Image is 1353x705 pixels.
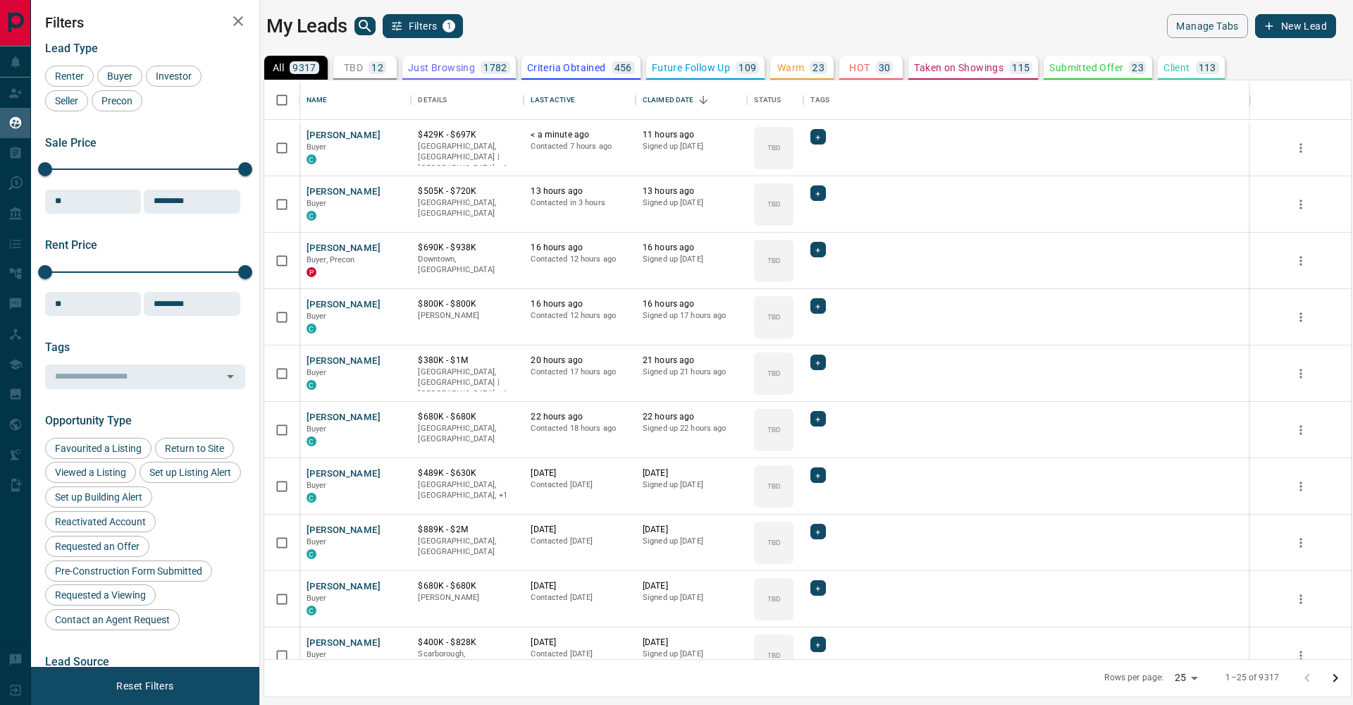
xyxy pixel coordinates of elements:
div: Details [418,80,447,120]
h2: Filters [45,14,245,31]
span: Buyer [307,368,327,377]
button: more [1290,363,1311,384]
button: Reset Filters [107,674,183,698]
p: North York, Toronto [418,649,517,670]
p: 23 [1132,63,1144,73]
button: New Lead [1255,14,1336,38]
p: 109 [739,63,756,73]
p: Contacted 12 hours ago [531,254,628,265]
p: [GEOGRAPHIC_DATA], [GEOGRAPHIC_DATA] [418,536,517,558]
div: Buyer [97,66,142,87]
div: Investor [146,66,202,87]
span: Buyer [102,70,137,82]
p: Downtown, [GEOGRAPHIC_DATA] [418,254,517,276]
button: [PERSON_NAME] [307,580,381,594]
p: Contacted [DATE] [531,592,628,603]
p: < a minute ago [531,129,628,141]
span: Precon [97,95,137,106]
h1: My Leads [266,15,347,37]
div: + [810,524,825,539]
div: property.ca [307,267,316,277]
span: Viewed a Listing [50,467,131,478]
div: Tags [803,80,1250,120]
span: Investor [151,70,197,82]
p: 22 hours ago [643,411,740,423]
p: TBD [767,481,781,491]
span: Buyer [307,424,327,434]
span: Sale Price [45,136,97,149]
div: Pre-Construction Form Submitted [45,560,212,582]
div: + [810,129,825,145]
button: more [1290,419,1311,441]
p: Signed up 21 hours ago [643,367,740,378]
button: Filters1 [383,14,464,38]
p: All [273,63,284,73]
button: Manage Tabs [1167,14,1247,38]
div: condos.ca [307,493,316,503]
p: Criteria Obtained [527,63,606,73]
div: condos.ca [307,154,316,164]
p: $505K - $720K [418,185,517,197]
p: 11 hours ago [643,129,740,141]
p: Contacted [DATE] [531,536,628,547]
p: Contacted 17 hours ago [531,367,628,378]
div: condos.ca [307,211,316,221]
div: Name [299,80,411,120]
span: + [815,525,820,539]
p: 113 [1199,63,1216,73]
span: Buyer [307,199,327,208]
span: Buyer [307,481,327,490]
button: [PERSON_NAME] [307,467,381,481]
button: [PERSON_NAME] [307,411,381,424]
div: Requested a Viewing [45,584,156,606]
p: 16 hours ago [643,298,740,310]
div: + [810,355,825,370]
p: TBD [767,424,781,435]
span: Renter [50,70,89,82]
p: TBD [767,368,781,379]
div: Set up Listing Alert [140,462,241,483]
p: $429K - $697K [418,129,517,141]
p: $800K - $800K [418,298,517,310]
span: Opportunity Type [45,414,132,427]
p: [GEOGRAPHIC_DATA], [GEOGRAPHIC_DATA] [418,423,517,445]
p: Contacted 12 hours ago [531,310,628,321]
span: + [815,355,820,369]
p: TBD [767,142,781,153]
div: Claimed Date [636,80,747,120]
span: Tags [45,341,70,354]
p: Just Browsing [408,63,475,73]
button: more [1290,476,1311,497]
button: [PERSON_NAME] [307,185,381,199]
span: Contact an Agent Request [50,614,175,625]
span: + [815,299,820,313]
p: 456 [614,63,632,73]
span: Seller [50,95,83,106]
span: + [815,130,820,144]
button: [PERSON_NAME] [307,355,381,368]
div: condos.ca [307,436,316,446]
span: Pre-Construction Form Submitted [50,565,207,577]
p: Rows per page: [1104,672,1163,684]
span: Buyer [307,142,327,152]
div: + [810,242,825,257]
p: Taken on Showings [914,63,1003,73]
div: + [810,467,825,483]
p: TBD [767,312,781,322]
span: Buyer [307,594,327,603]
span: 1 [444,21,454,31]
div: condos.ca [307,549,316,559]
div: Renter [45,66,94,87]
p: $680K - $680K [418,580,517,592]
div: + [810,185,825,201]
p: 13 hours ago [531,185,628,197]
p: 13 hours ago [643,185,740,197]
p: 30 [879,63,891,73]
p: Signed up [DATE] [643,141,740,152]
div: Last Active [531,80,574,120]
p: [DATE] [531,637,628,649]
div: Return to Site [155,438,234,459]
span: + [815,186,820,200]
span: Reactivated Account [50,516,151,527]
p: 16 hours ago [531,298,628,310]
